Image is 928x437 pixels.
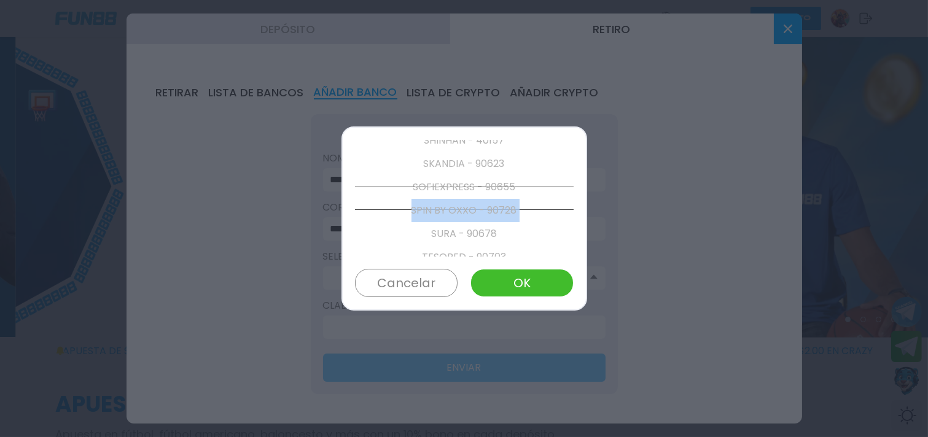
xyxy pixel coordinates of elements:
[355,199,574,222] p: SPIN BY OXXO - 90728
[355,129,574,152] p: SHINHAN - 40157
[355,176,574,199] p: SOFIEXPRESS - 90655
[355,246,574,269] p: TESORED - 90703
[355,222,574,246] p: SURA - 90678
[355,269,458,297] button: Cancelar
[355,152,574,176] p: SKANDIA - 90623
[470,269,573,297] button: OK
